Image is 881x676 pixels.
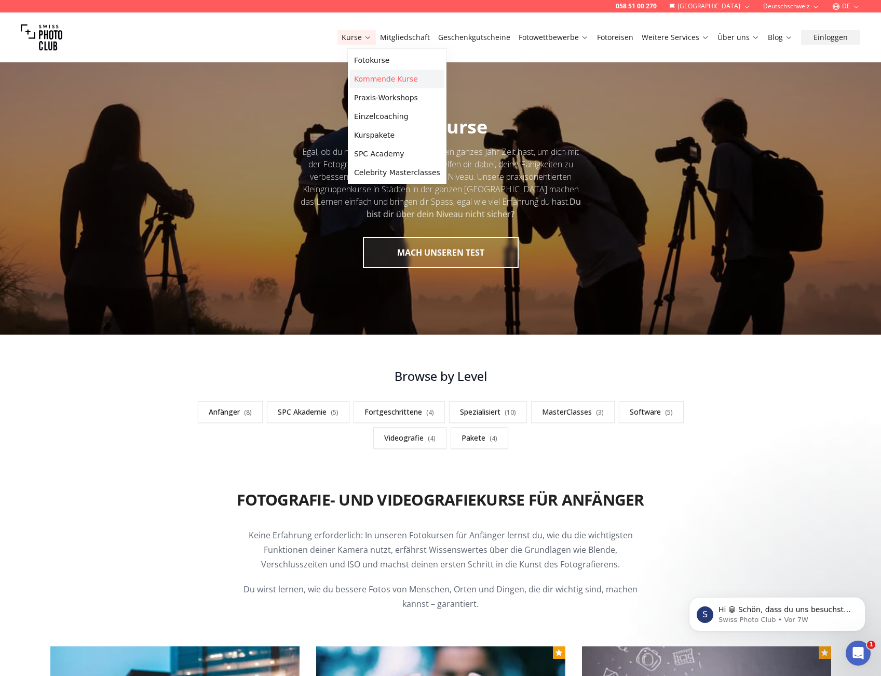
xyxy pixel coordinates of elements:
[267,401,349,423] a: SPC Akademie(5)
[350,163,444,182] a: Celebrity Masterclasses
[505,408,516,417] span: ( 10 )
[363,237,519,268] button: MACH UNSEREN TEST
[350,144,444,163] a: SPC Academy
[337,30,376,45] button: Kurse
[350,88,444,107] a: Praxis-Workshops
[867,641,875,649] span: 1
[426,408,434,417] span: ( 4 )
[638,30,713,45] button: Weitere Services
[300,145,582,220] div: Egal, ob du nur ein paar Stunden oder ein ganzes Jahr Zeit hast, um dich mit der Fotografie zu be...
[350,126,444,144] a: Kurspakete
[619,401,684,423] a: Software(5)
[198,401,263,423] a: Anfänger(8)
[665,408,673,417] span: ( 5 )
[764,30,797,45] button: Blog
[597,32,633,43] a: Fotoreisen
[519,32,589,43] a: Fotowettbewerbe
[514,30,593,45] button: Fotowettbewerbe
[717,32,760,43] a: Über uns
[237,491,644,509] h2: Fotografie- und Videografiekurse für Anfänger
[768,32,793,43] a: Blog
[380,32,430,43] a: Mitgliedschaft
[434,30,514,45] button: Geschenkgutscheine
[438,32,510,43] a: Geschenkgutscheine
[350,70,444,88] a: Kommende Kurse
[244,408,252,417] span: ( 8 )
[616,2,657,10] a: 058 51 00 270
[846,641,871,666] iframe: Intercom live chat
[350,51,444,70] a: Fotokurse
[451,427,508,449] a: Pakete(4)
[350,107,444,126] a: Einzelcoaching
[642,32,709,43] a: Weitere Services
[593,30,638,45] button: Fotoreisen
[713,30,764,45] button: Über uns
[673,575,881,648] iframe: Intercom notifications Nachricht
[354,401,445,423] a: Fortgeschrittene(4)
[596,408,604,417] span: ( 3 )
[241,528,640,572] p: Keine Erfahrung erforderlich: In unseren Fotokursen für Anfänger lernst du, wie du die wichtigste...
[531,401,615,423] a: MasterClasses(3)
[376,30,434,45] button: Mitgliedschaft
[801,30,860,45] button: Einloggen
[183,368,698,385] h3: Browse by Level
[449,401,527,423] a: Spezialisiert(10)
[490,434,497,443] span: ( 4 )
[342,32,372,43] a: Kurse
[331,408,338,417] span: ( 5 )
[373,427,446,449] a: Videografie(4)
[428,434,436,443] span: ( 4 )
[21,17,62,58] img: Swiss photo club
[241,582,640,611] p: Du wirst lernen, wie du bessere Fotos von Menschen, Orten und Dingen, die dir wichtig sind, mache...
